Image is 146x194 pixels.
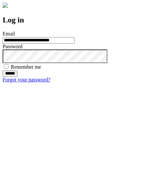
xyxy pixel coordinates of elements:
a: Forgot your password? [3,77,50,82]
img: logo-4e3dc11c47720685a147b03b5a06dd966a58ff35d612b21f08c02c0306f2b779.png [3,3,8,8]
label: Password [3,44,22,49]
h2: Log in [3,16,143,24]
label: Remember me [11,64,41,70]
label: Email [3,31,15,36]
